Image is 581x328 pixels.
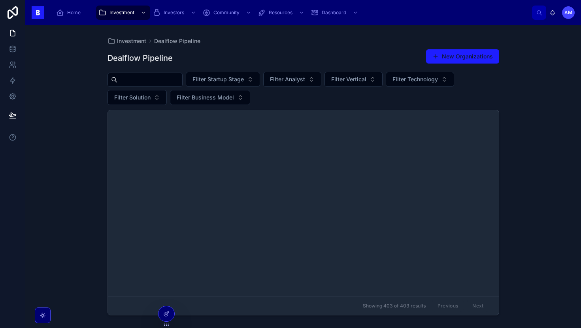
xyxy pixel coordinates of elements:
span: Filter Vertical [331,75,366,83]
a: Community [200,6,255,20]
span: Filter Technology [392,75,438,83]
span: Home [67,9,81,16]
span: Investment [109,9,134,16]
span: Filter Business Model [177,94,234,101]
div: scrollable content [51,4,532,21]
a: Dealflow Pipeline [154,37,200,45]
span: Filter Startup Stage [192,75,244,83]
a: Resources [255,6,308,20]
span: Showing 403 of 403 results [363,303,426,309]
span: Community [213,9,240,16]
a: Investment [96,6,150,20]
a: Home [54,6,86,20]
span: Investment [117,37,146,45]
span: Dashboard [322,9,346,16]
button: Select Button [263,72,321,87]
button: Select Button [386,72,454,87]
button: Select Button [186,72,260,87]
span: AM [564,9,572,16]
span: Resources [269,9,292,16]
a: Investment [108,37,146,45]
button: Select Button [108,90,167,105]
h1: Dealflow Pipeline [108,52,173,64]
a: Investors [150,6,200,20]
img: App logo [32,6,44,19]
span: Filter Analyst [270,75,305,83]
a: Dashboard [308,6,362,20]
button: Select Button [170,90,250,105]
span: Investors [164,9,184,16]
button: Select Button [324,72,383,87]
button: New Organizations [426,49,499,64]
span: Filter Solution [114,94,151,101]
